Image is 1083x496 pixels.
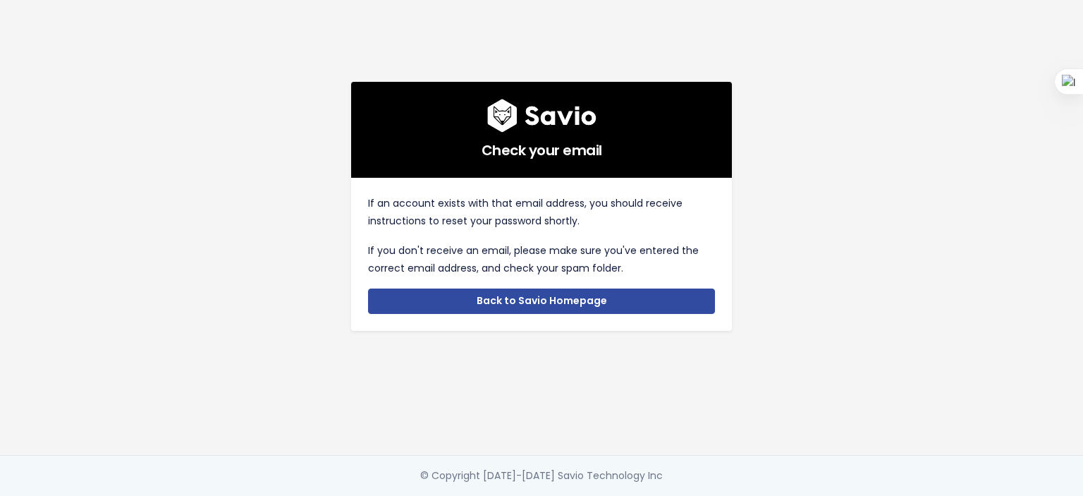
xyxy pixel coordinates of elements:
a: Back to Savio Homepage [368,289,715,314]
p: If an account exists with that email address, you should receive instructions to reset your passw... [368,195,715,230]
h5: Check your email [368,133,715,161]
img: logo600x187.a314fd40982d.png [487,99,596,133]
div: © Copyright [DATE]-[DATE] Savio Technology Inc [420,467,663,485]
p: If you don't receive an email, please make sure you've entered the correct email address, and che... [368,242,715,277]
